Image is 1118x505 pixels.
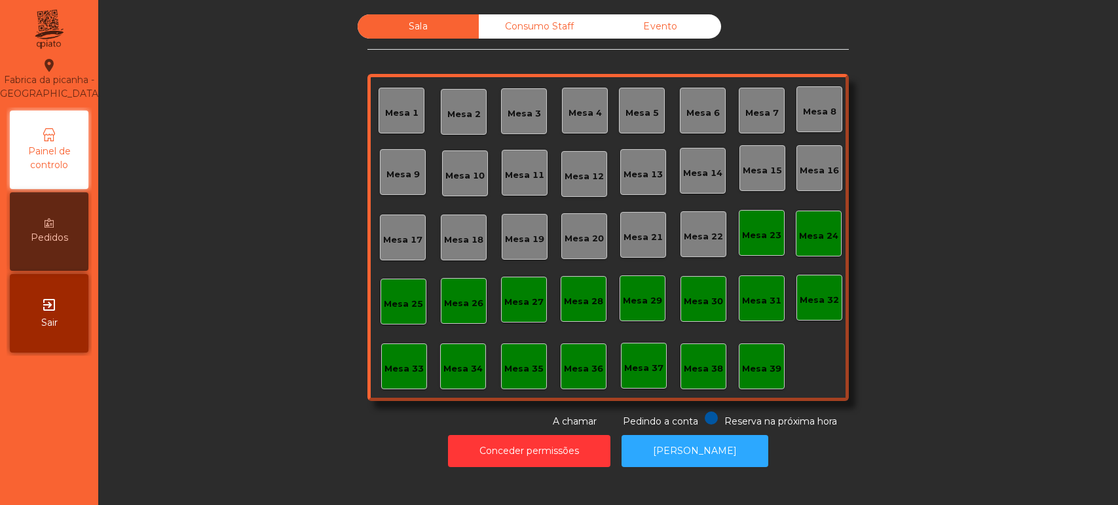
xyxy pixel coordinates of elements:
[447,108,481,121] div: Mesa 2
[600,14,721,39] div: Evento
[800,294,839,307] div: Mesa 32
[742,294,781,307] div: Mesa 31
[31,231,68,245] span: Pedidos
[444,234,483,247] div: Mesa 18
[444,297,483,310] div: Mesa 26
[41,58,57,73] i: location_on
[623,294,662,307] div: Mesa 29
[386,168,420,181] div: Mesa 9
[508,107,541,120] div: Mesa 3
[479,14,600,39] div: Consumo Staff
[799,230,838,243] div: Mesa 24
[683,167,722,180] div: Mesa 14
[724,415,837,427] span: Reserva na próxima hora
[623,415,698,427] span: Pedindo a conta
[743,164,782,177] div: Mesa 15
[443,362,483,375] div: Mesa 34
[505,169,544,182] div: Mesa 11
[13,145,85,172] span: Painel de controlo
[448,435,610,467] button: Conceder permissões
[684,362,723,375] div: Mesa 38
[564,362,603,375] div: Mesa 36
[383,234,422,247] div: Mesa 17
[358,14,479,39] div: Sala
[624,362,663,375] div: Mesa 37
[41,316,58,330] span: Sair
[41,297,57,313] i: exit_to_app
[568,107,602,120] div: Mesa 4
[445,169,485,183] div: Mesa 10
[624,231,663,244] div: Mesa 21
[742,229,781,242] div: Mesa 23
[504,296,544,309] div: Mesa 27
[684,230,723,243] div: Mesa 22
[505,233,544,246] div: Mesa 19
[504,362,544,375] div: Mesa 35
[742,362,781,375] div: Mesa 39
[384,298,423,311] div: Mesa 25
[622,435,768,467] button: [PERSON_NAME]
[625,107,659,120] div: Mesa 5
[565,170,604,183] div: Mesa 12
[565,232,604,245] div: Mesa 20
[684,295,723,308] div: Mesa 30
[745,107,779,120] div: Mesa 7
[564,295,603,308] div: Mesa 28
[686,107,720,120] div: Mesa 6
[553,415,597,427] span: A chamar
[800,164,839,177] div: Mesa 16
[384,362,424,375] div: Mesa 33
[33,7,65,52] img: qpiato
[385,107,419,120] div: Mesa 1
[803,105,836,118] div: Mesa 8
[624,168,663,181] div: Mesa 13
